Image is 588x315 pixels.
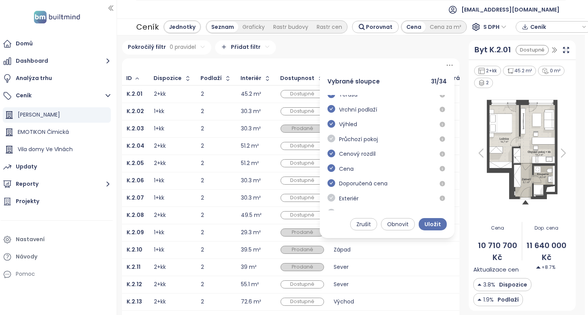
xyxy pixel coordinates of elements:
[18,145,73,153] span: Vila domy Ve Vlnách
[334,299,424,304] div: Východ
[339,105,377,114] span: Vrchní podlaží
[127,213,144,218] a: K.2.08
[281,142,324,150] div: Dostupné
[3,142,111,157] div: Vila domy Ve Vlnách
[497,280,527,289] span: Dispozice
[538,66,565,76] div: 0 m²
[154,178,164,183] div: 1+kk
[127,298,142,305] b: K.2.13
[154,299,166,304] div: 2+kk
[127,90,142,98] b: K.2.01
[327,120,335,128] span: check-circle
[1,36,113,52] a: Domů
[516,45,549,55] div: Dostupné
[312,22,346,32] div: Rastr cen
[127,178,144,183] a: K.2.06
[201,126,231,131] div: 2
[281,211,324,219] div: Dostupné
[201,299,231,304] div: 2
[170,43,196,51] span: 0 pravidel
[127,282,142,287] a: K.2.12
[474,78,493,88] div: 2
[154,247,164,252] div: 1+kk
[483,295,494,304] span: 1.9%
[473,265,519,274] span: Aktualizace cen
[483,280,495,289] span: 3.8%
[241,126,261,131] div: 30.3 m²
[122,40,211,55] div: Pokročilý filtr
[16,73,52,83] div: Analýza trhu
[154,195,164,200] div: 1+kk
[154,282,166,287] div: 2+kk
[530,21,580,33] span: Ceník
[1,194,113,209] a: Projekty
[241,299,261,304] div: 72.6 m²
[339,120,357,128] span: Výhled
[1,159,113,175] a: Updaty
[200,76,222,81] div: Podlaží
[339,209,380,217] span: Datum prodeje
[127,299,142,304] a: K.2.13
[154,143,166,148] div: 2+kk
[496,295,519,304] span: Podlaží
[536,264,555,271] span: +8.7%
[281,107,324,115] div: Dostupné
[327,150,335,157] span: check-circle
[238,22,269,32] div: Graficky
[127,247,142,252] a: K.2.10
[241,92,261,97] div: 45.2 m²
[127,126,144,131] a: K.2.03
[320,78,454,95] div: Vybrané sloupce
[339,165,354,173] span: Cena
[32,9,82,25] img: logo
[201,195,231,200] div: 2
[327,105,335,113] span: check-circle
[126,76,132,81] div: ID
[381,218,415,230] button: Obnovit
[241,178,261,183] div: 30.3 m²
[154,76,182,81] div: Dispozice
[474,44,511,56] div: Byt K.2.01
[16,162,37,172] div: Updaty
[280,76,314,81] div: Dostupnost
[339,135,378,143] span: Průchozí pokoj
[241,76,261,81] div: Interiér
[522,225,571,232] span: Dop. cena
[154,213,166,218] div: 2+kk
[201,143,231,148] div: 2
[18,111,60,118] span: [PERSON_NAME]
[241,161,259,166] div: 51.2 m²
[136,20,159,34] div: Ceník
[127,246,142,253] b: K.2.10
[356,220,371,228] span: Zrušit
[1,71,113,86] a: Analýza trhu
[127,92,142,97] a: K.2.01
[339,90,357,99] span: Terasa
[281,90,324,98] div: Dostupné
[366,23,393,31] span: Porovnat
[478,280,481,289] img: Decrease
[350,218,377,230] button: Zrušit
[387,220,409,228] span: Obnovit
[281,159,324,167] div: Dostupné
[241,109,261,114] div: 30.3 m²
[201,178,231,183] div: 2
[1,267,113,282] div: Pomoc
[424,220,441,228] span: Uložit
[16,197,39,206] div: Projekty
[201,92,231,97] div: 2
[339,150,376,158] span: Cenový rozdíl
[402,22,426,32] div: Cena
[241,230,261,235] div: 29.3 m²
[154,126,164,131] div: 1+kk
[352,21,399,33] button: Porovnat
[3,107,111,123] div: [PERSON_NAME]
[127,161,144,166] a: K.2.05
[18,128,69,136] span: EMOTIKON Čimická
[154,109,164,114] div: 1+kk
[1,88,113,103] button: Ceník
[478,295,481,304] img: Decrease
